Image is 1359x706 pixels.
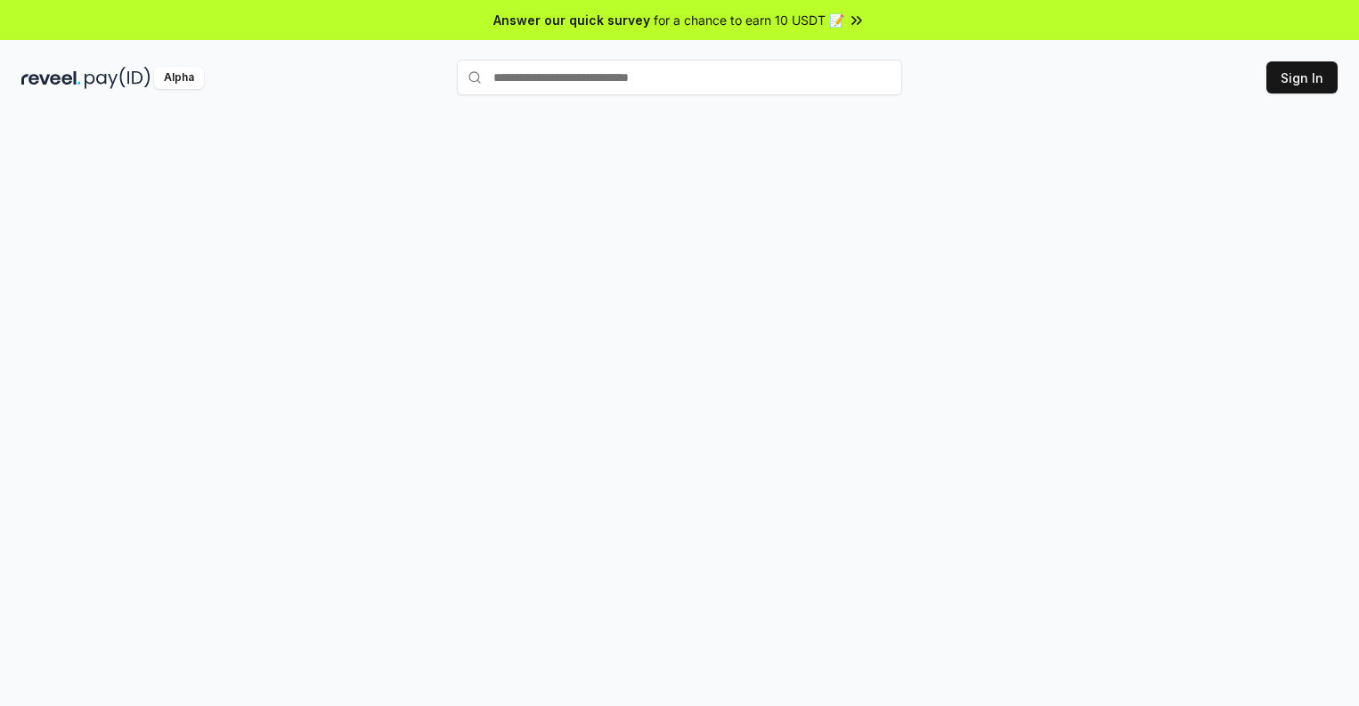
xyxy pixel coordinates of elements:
[1266,61,1338,93] button: Sign In
[154,67,204,89] div: Alpha
[85,67,151,89] img: pay_id
[21,67,81,89] img: reveel_dark
[654,11,844,29] span: for a chance to earn 10 USDT 📝
[493,11,650,29] span: Answer our quick survey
